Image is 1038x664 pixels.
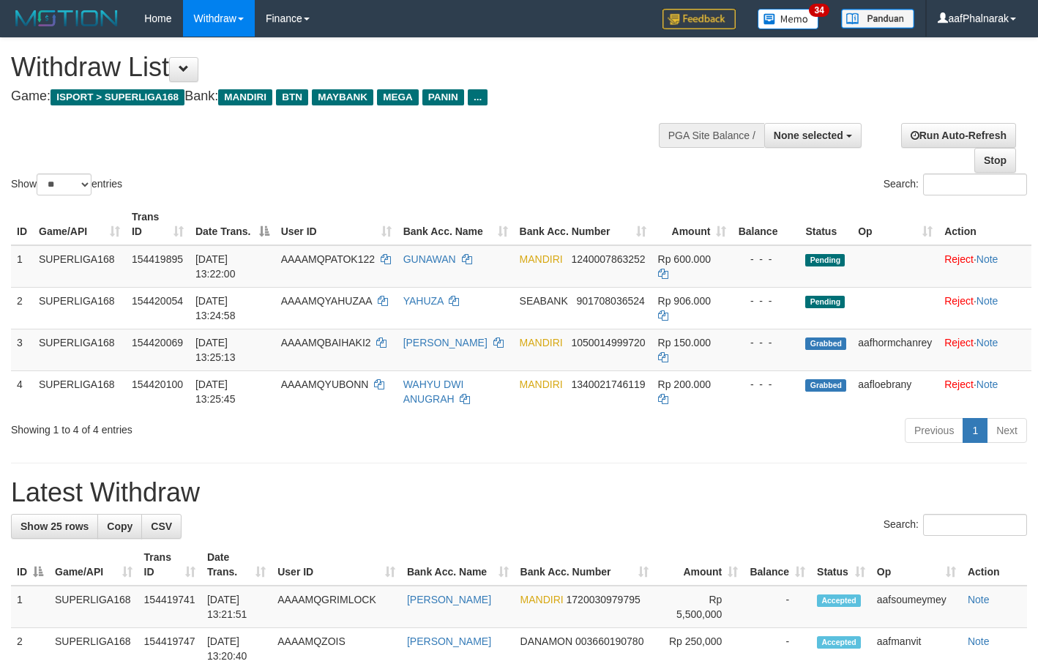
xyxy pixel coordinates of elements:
[884,174,1027,195] label: Search:
[20,521,89,532] span: Show 25 rows
[905,418,963,443] a: Previous
[281,295,372,307] span: AAAAMQYAHUZAA
[841,9,914,29] img: panduan.png
[275,204,397,245] th: User ID: activate to sort column ascending
[738,335,794,350] div: - - -
[11,586,49,628] td: 1
[571,253,645,265] span: Copy 1240007863252 to clipboard
[871,544,962,586] th: Op: activate to sort column ascending
[938,287,1031,329] td: ·
[201,586,272,628] td: [DATE] 13:21:51
[281,253,375,265] span: AAAAMQPATOK122
[107,521,132,532] span: Copy
[764,123,862,148] button: None selected
[571,337,645,348] span: Copy 1050014999720 to clipboard
[968,594,990,605] a: Note
[49,544,138,586] th: Game/API: activate to sort column ascending
[422,89,464,105] span: PANIN
[977,295,998,307] a: Note
[195,295,236,321] span: [DATE] 13:24:58
[963,418,987,443] a: 1
[520,253,563,265] span: MANDIRI
[377,89,419,105] span: MEGA
[312,89,373,105] span: MAYBANK
[652,204,733,245] th: Amount: activate to sort column ascending
[944,337,974,348] a: Reject
[744,544,811,586] th: Balance: activate to sort column ascending
[281,337,371,348] span: AAAAMQBAIHAKI2
[132,295,183,307] span: 154420054
[852,370,938,412] td: aafloebrany
[938,370,1031,412] td: ·
[977,337,998,348] a: Note
[520,337,563,348] span: MANDIRI
[11,478,1027,507] h1: Latest Withdraw
[974,148,1016,173] a: Stop
[33,204,126,245] th: Game/API: activate to sort column ascending
[195,337,236,363] span: [DATE] 13:25:13
[151,521,172,532] span: CSV
[805,337,846,350] span: Grabbed
[520,295,568,307] span: SEABANK
[51,89,184,105] span: ISPORT > SUPERLIGA168
[201,544,272,586] th: Date Trans.: activate to sort column ascending
[658,253,711,265] span: Rp 600.000
[141,514,182,539] a: CSV
[944,378,974,390] a: Reject
[738,377,794,392] div: - - -
[809,4,829,17] span: 34
[805,254,845,266] span: Pending
[403,337,488,348] a: [PERSON_NAME]
[37,174,92,195] select: Showentries
[659,123,764,148] div: PGA Site Balance /
[407,594,491,605] a: [PERSON_NAME]
[281,378,369,390] span: AAAAMQYUBONN
[944,295,974,307] a: Reject
[576,295,644,307] span: Copy 901708036524 to clipboard
[817,594,861,607] span: Accepted
[33,245,126,288] td: SUPERLIGA168
[132,378,183,390] span: 154420100
[923,174,1027,195] input: Search:
[944,253,974,265] a: Reject
[403,295,444,307] a: YAHUZA
[658,337,711,348] span: Rp 150.000
[11,245,33,288] td: 1
[11,287,33,329] td: 2
[744,586,811,628] td: -
[901,123,1016,148] a: Run Auto-Refresh
[987,418,1027,443] a: Next
[11,7,122,29] img: MOTION_logo.png
[871,586,962,628] td: aafsoumeymey
[977,378,998,390] a: Note
[938,329,1031,370] td: ·
[97,514,142,539] a: Copy
[195,378,236,405] span: [DATE] 13:25:45
[11,544,49,586] th: ID: activate to sort column descending
[403,378,464,405] a: WAHYU DWI ANUGRAH
[923,514,1027,536] input: Search:
[977,253,998,265] a: Note
[218,89,272,105] span: MANDIRI
[852,329,938,370] td: aafhormchanrey
[514,204,652,245] th: Bank Acc. Number: activate to sort column ascending
[397,204,514,245] th: Bank Acc. Name: activate to sort column ascending
[658,295,711,307] span: Rp 906.000
[11,329,33,370] td: 3
[33,329,126,370] td: SUPERLIGA168
[49,586,138,628] td: SUPERLIGA168
[138,586,201,628] td: 154419741
[805,379,846,392] span: Grabbed
[272,544,401,586] th: User ID: activate to sort column ascending
[575,635,643,647] span: Copy 003660190780 to clipboard
[33,287,126,329] td: SUPERLIGA168
[407,635,491,647] a: [PERSON_NAME]
[738,294,794,308] div: - - -
[195,253,236,280] span: [DATE] 13:22:00
[468,89,488,105] span: ...
[738,252,794,266] div: - - -
[190,204,275,245] th: Date Trans.: activate to sort column descending
[520,594,564,605] span: MANDIRI
[11,174,122,195] label: Show entries
[272,586,401,628] td: AAAAMQGRIMLOCK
